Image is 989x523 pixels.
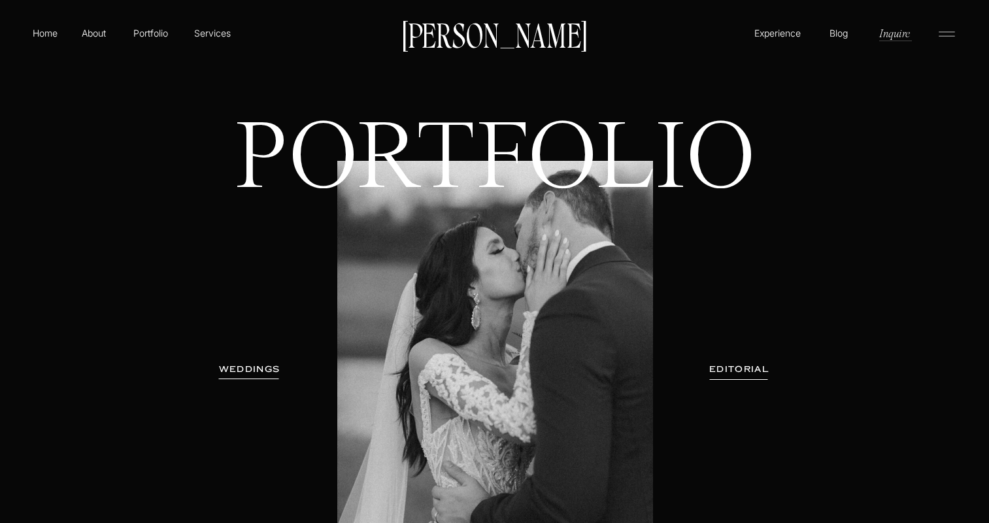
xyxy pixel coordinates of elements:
[209,363,291,376] a: WEDDINGS
[193,26,231,40] a: Services
[826,26,851,39] a: Blog
[692,363,787,376] a: EDITORIAL
[752,26,803,40] a: Experience
[396,20,594,48] a: [PERSON_NAME]
[79,26,109,39] a: About
[127,26,174,40] a: Portfolio
[878,25,911,41] a: Inquire
[30,26,60,40] a: Home
[212,118,778,294] h1: PORTFOLIO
